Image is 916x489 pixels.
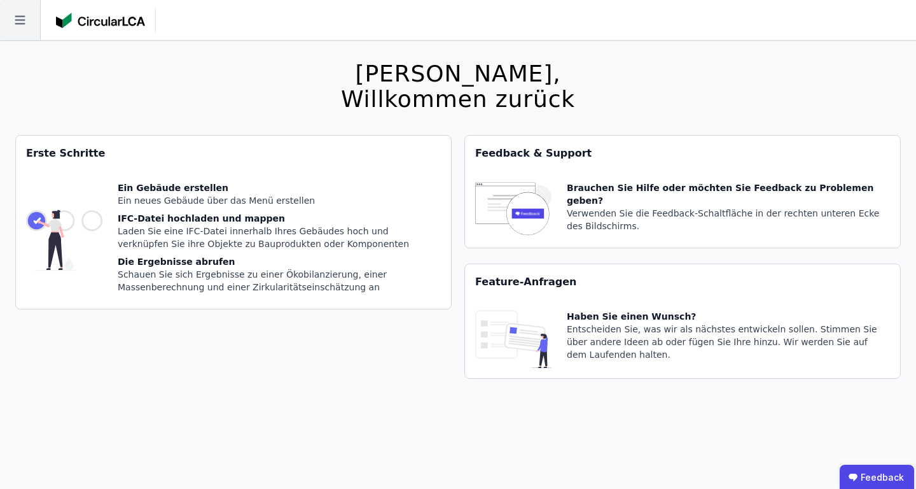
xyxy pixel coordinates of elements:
div: Brauchen Sie Hilfe oder möchten Sie Feedback zu Problemen geben? [567,181,890,207]
div: [PERSON_NAME], [341,61,575,87]
div: Erste Schritte [16,136,451,171]
img: Concular [56,13,145,28]
div: Schauen Sie sich Ergebnisse zu einer Ökobilanzierung, einer Massenberechnung und einer Zirkularit... [118,268,441,294]
div: Feature-Anfragen [465,264,900,300]
div: IFC-Datei hochladen und mappen [118,212,441,225]
div: Entscheiden Sie, was wir als nächstes entwickeln sollen. Stimmen Sie über andere Ideen ab oder fü... [567,323,890,361]
img: feature_request_tile-UiXE1qGU.svg [475,310,552,368]
div: Haben Sie einen Wunsch? [567,310,890,323]
img: feedback-icon-HCTs5lye.svg [475,181,552,237]
div: Willkommen zurück [341,87,575,112]
div: Feedback & Support [465,136,900,171]
div: Ein neues Gebäude über das Menü erstellen [118,194,441,207]
div: Die Ergebnisse abrufen [118,255,441,268]
img: getting_started_tile-DrF_GRSv.svg [26,181,102,299]
div: Ein Gebäude erstellen [118,181,441,194]
div: Verwenden Sie die Feedback-Schaltfläche in der rechten unteren Ecke des Bildschirms. [567,207,890,232]
div: Laden Sie eine IFC-Datei innerhalb Ihres Gebäudes hoch und verknüpfen Sie ihre Objekte zu Bauprod... [118,225,441,250]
